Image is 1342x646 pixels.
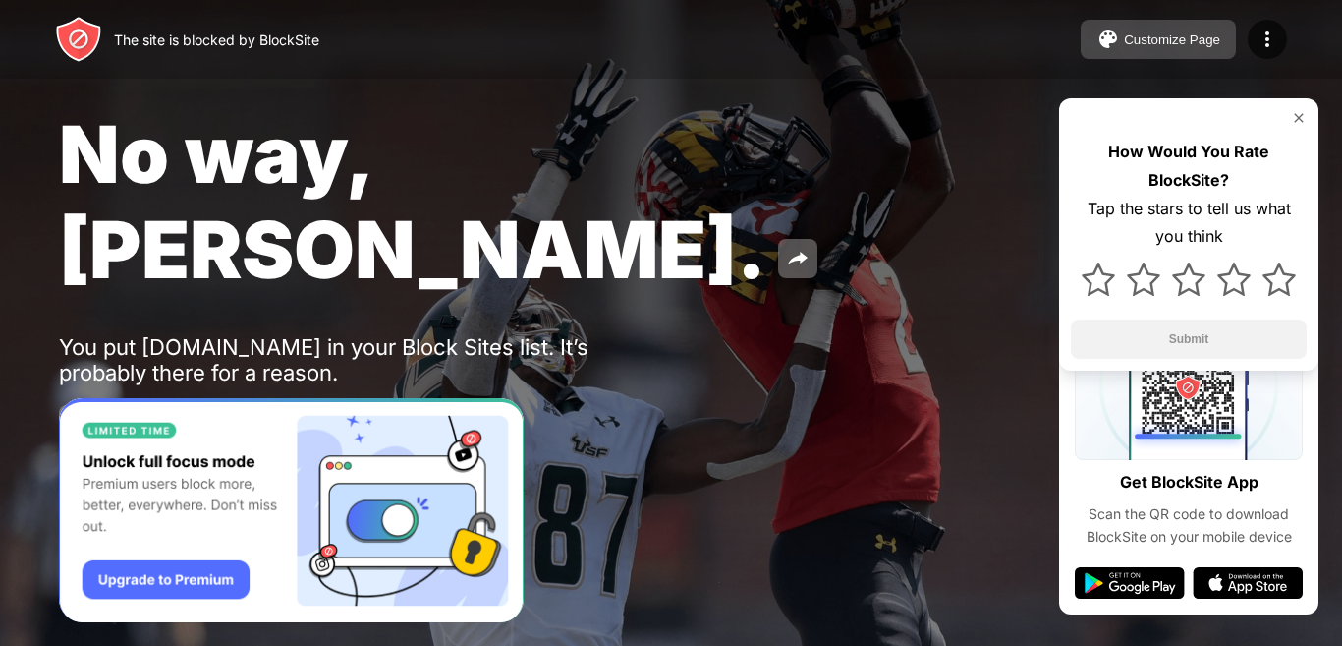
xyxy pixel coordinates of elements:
[1096,28,1120,51] img: pallet.svg
[1193,567,1303,599] img: app-store.svg
[114,31,319,48] div: The site is blocked by BlockSite
[1082,263,1115,296] img: star.svg
[59,398,524,623] iframe: Banner
[1291,110,1307,126] img: rate-us-close.svg
[1127,263,1160,296] img: star.svg
[786,247,810,270] img: share.svg
[1172,263,1205,296] img: star.svg
[1262,263,1296,296] img: star.svg
[1071,320,1307,359] button: Submit
[59,334,666,385] div: You put [DOMAIN_NAME] in your Block Sites list. It’s probably there for a reason.
[59,106,766,297] span: No way, [PERSON_NAME].
[1124,32,1220,47] div: Customize Page
[1217,263,1251,296] img: star.svg
[1071,138,1307,195] div: How Would You Rate BlockSite?
[1081,20,1236,59] button: Customize Page
[1075,567,1185,599] img: google-play.svg
[55,16,102,63] img: header-logo.svg
[1256,28,1279,51] img: menu-icon.svg
[1071,195,1307,252] div: Tap the stars to tell us what you think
